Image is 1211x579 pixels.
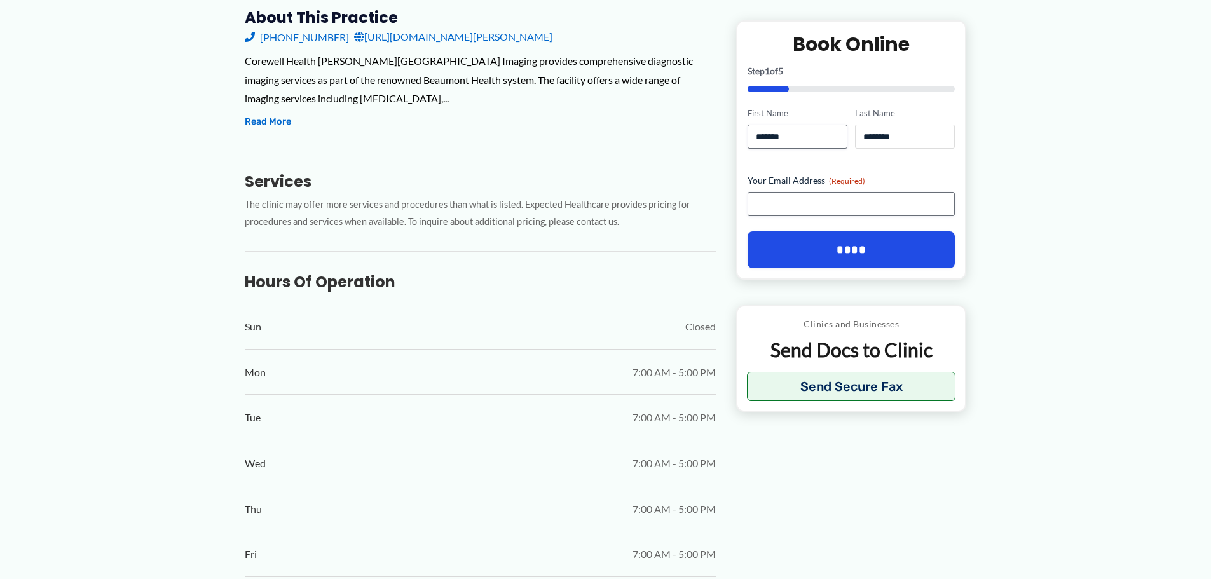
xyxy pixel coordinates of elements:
[747,316,956,332] p: Clinics and Businesses
[245,317,261,336] span: Sun
[633,363,716,382] span: 7:00 AM - 5:00 PM
[855,107,955,119] label: Last Name
[245,363,266,382] span: Mon
[245,272,716,292] h3: Hours of Operation
[245,196,716,231] p: The clinic may offer more services and procedures than what is listed. Expected Healthcare provid...
[633,545,716,564] span: 7:00 AM - 5:00 PM
[633,454,716,473] span: 7:00 AM - 5:00 PM
[747,337,956,362] p: Send Docs to Clinic
[245,454,266,473] span: Wed
[245,408,261,427] span: Tue
[245,114,291,130] button: Read More
[245,545,257,564] span: Fri
[633,408,716,427] span: 7:00 AM - 5:00 PM
[245,27,349,46] a: [PHONE_NUMBER]
[245,172,716,191] h3: Services
[633,500,716,519] span: 7:00 AM - 5:00 PM
[748,67,955,76] p: Step of
[354,27,552,46] a: [URL][DOMAIN_NAME][PERSON_NAME]
[245,8,716,27] h3: About this practice
[748,174,955,187] label: Your Email Address
[748,107,847,119] label: First Name
[748,32,955,57] h2: Book Online
[747,372,956,401] button: Send Secure Fax
[245,500,262,519] span: Thu
[245,51,716,108] div: Corewell Health [PERSON_NAME][GEOGRAPHIC_DATA] Imaging provides comprehensive diagnostic imaging ...
[829,176,865,186] span: (Required)
[685,317,716,336] span: Closed
[765,65,770,76] span: 1
[778,65,783,76] span: 5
